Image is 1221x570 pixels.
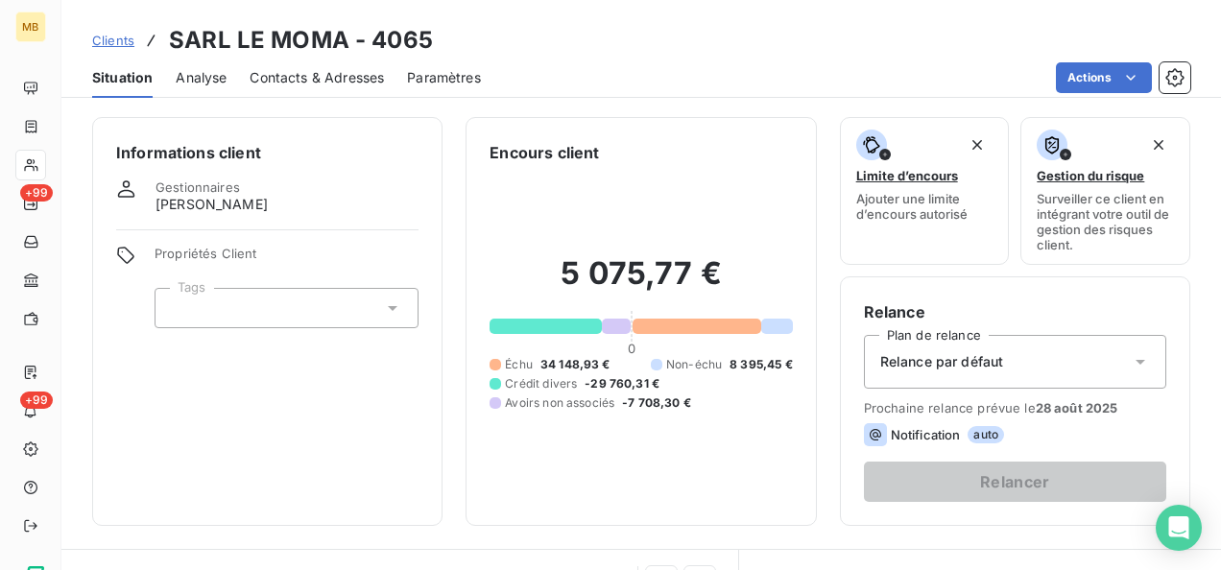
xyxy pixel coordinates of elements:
[169,23,433,58] h3: SARL LE MOMA - 4065
[407,68,481,87] span: Paramètres
[1020,117,1190,265] button: Gestion du risqueSurveiller ce client en intégrant votre outil de gestion des risques client.
[156,195,268,214] span: [PERSON_NAME]
[20,184,53,202] span: +99
[155,246,419,273] span: Propriétés Client
[20,392,53,409] span: +99
[1036,400,1118,416] span: 28 août 2025
[968,426,1004,443] span: auto
[585,375,659,392] span: -29 760,31 €
[116,141,419,164] h6: Informations client
[864,300,1166,323] h6: Relance
[92,33,134,48] span: Clients
[505,375,577,392] span: Crédit divers
[891,427,961,442] span: Notification
[730,356,793,373] span: 8 395,45 €
[622,394,691,412] span: -7 708,30 €
[1056,62,1152,93] button: Actions
[666,356,722,373] span: Non-échu
[505,356,533,373] span: Échu
[1156,505,1202,551] div: Open Intercom Messenger
[176,68,227,87] span: Analyse
[856,168,958,183] span: Limite d’encours
[880,352,1004,371] span: Relance par défaut
[628,341,635,356] span: 0
[92,31,134,50] a: Clients
[864,462,1166,502] button: Relancer
[92,68,153,87] span: Situation
[840,117,1010,265] button: Limite d’encoursAjouter une limite d’encours autorisé
[1037,191,1174,252] span: Surveiller ce client en intégrant votre outil de gestion des risques client.
[156,179,240,195] span: Gestionnaires
[250,68,384,87] span: Contacts & Adresses
[171,299,186,317] input: Ajouter une valeur
[1037,168,1144,183] span: Gestion du risque
[540,356,610,373] span: 34 148,93 €
[856,191,994,222] span: Ajouter une limite d’encours autorisé
[505,394,614,412] span: Avoirs non associés
[864,400,1166,416] span: Prochaine relance prévue le
[15,188,45,219] a: +99
[15,12,46,42] div: MB
[490,141,599,164] h6: Encours client
[490,254,792,312] h2: 5 075,77 €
